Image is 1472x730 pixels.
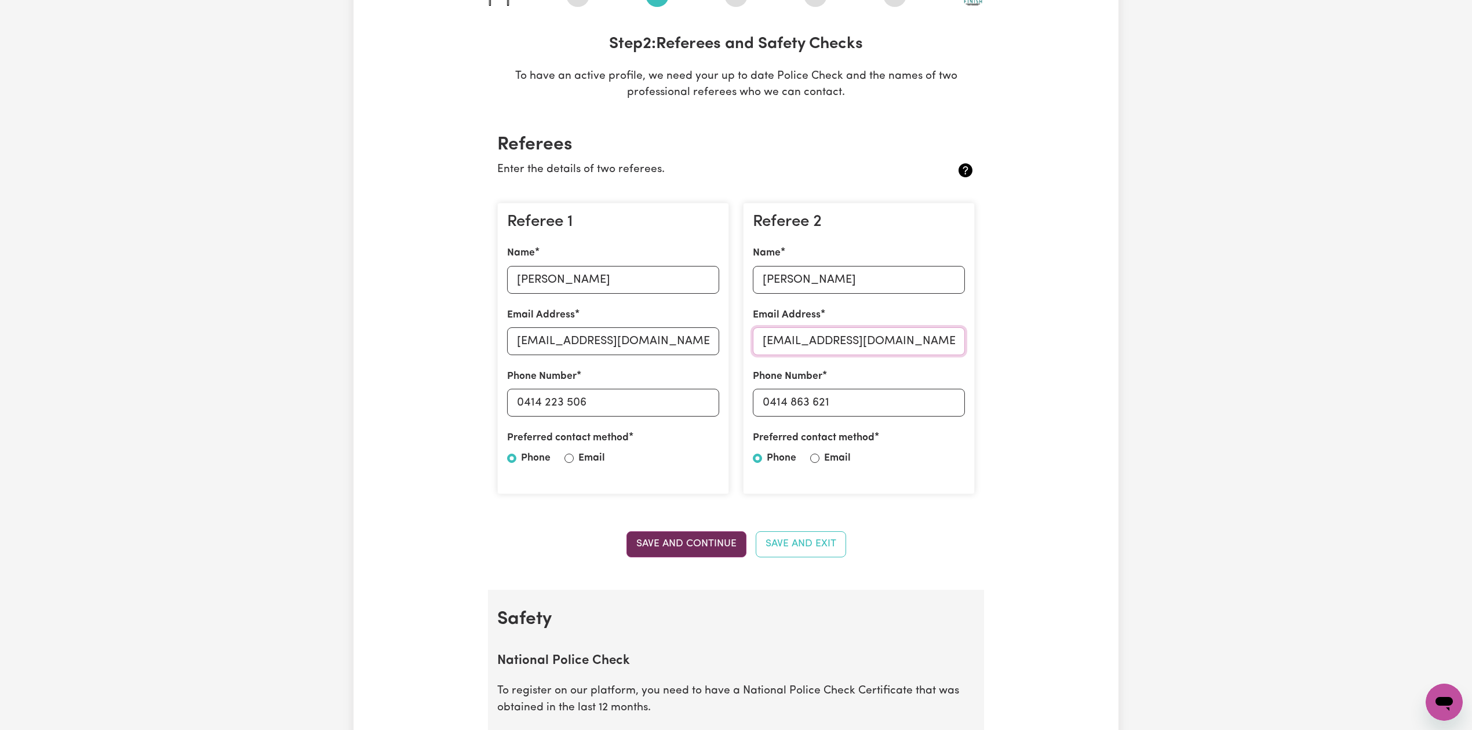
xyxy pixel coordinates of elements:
label: Phone Number [507,369,577,384]
h2: National Police Check [497,654,975,669]
label: Phone [767,451,796,466]
label: Email Address [753,308,821,323]
label: Email [824,451,851,466]
p: To register on our platform, you need to have a National Police Check Certificate that was obtain... [497,683,975,717]
h2: Safety [497,608,975,630]
label: Phone [521,451,551,466]
label: Email Address [507,308,575,323]
label: Name [753,246,781,261]
p: Enter the details of two referees. [497,162,895,178]
label: Name [507,246,535,261]
p: To have an active profile, we need your up to date Police Check and the names of two professional... [488,68,984,102]
label: Phone Number [753,369,822,384]
button: Save and Continue [626,531,746,557]
h3: Referee 1 [507,213,719,232]
button: Save and Exit [756,531,846,557]
h2: Referees [497,134,975,156]
label: Email [578,451,605,466]
label: Preferred contact method [507,430,629,446]
label: Preferred contact method [753,430,875,446]
h3: Step 2 : Referees and Safety Checks [488,35,984,54]
h3: Referee 2 [753,213,965,232]
iframe: Button to launch messaging window [1426,684,1463,721]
